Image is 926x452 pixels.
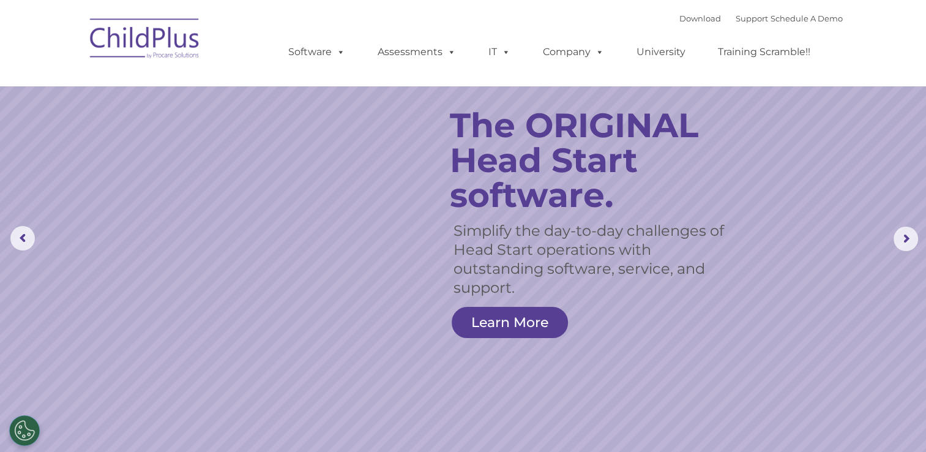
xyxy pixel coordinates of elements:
a: Assessments [365,40,468,64]
a: Learn More [452,307,568,338]
img: ChildPlus by Procare Solutions [84,10,206,71]
a: Support [736,13,768,23]
a: Company [531,40,616,64]
a: Schedule A Demo [771,13,843,23]
a: Software [276,40,357,64]
a: IT [476,40,523,64]
a: Training Scramble!! [706,40,823,64]
span: Phone number [170,131,222,140]
a: University [624,40,698,64]
a: Download [679,13,721,23]
font: | [679,13,843,23]
rs-layer: Simplify the day-to-day challenges of Head Start operations with outstanding software, service, a... [454,221,725,297]
span: Last name [170,81,207,90]
button: Cookies Settings [9,415,40,446]
rs-layer: The ORIGINAL Head Start software. [450,108,739,213]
